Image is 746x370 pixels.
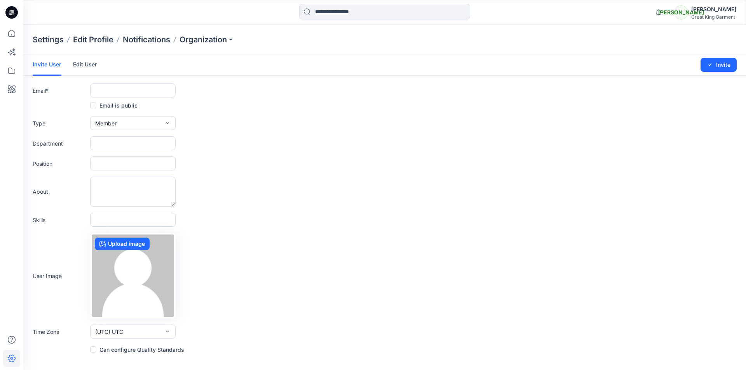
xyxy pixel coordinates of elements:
label: About [33,188,87,196]
span: Member [95,119,117,127]
a: Notifications [123,34,170,45]
label: Can configure Quality Standards [90,345,184,354]
div: [PERSON_NAME] [674,5,688,19]
label: Upload image [95,238,150,250]
a: Edit User [73,54,97,75]
label: User Image [33,272,87,280]
div: Great King Garment [691,14,736,20]
button: Member [90,116,176,130]
label: Time Zone [33,328,87,336]
label: Type [33,119,87,127]
label: Department [33,139,87,148]
span: (UTC) UTC [95,328,123,336]
label: Position [33,160,87,168]
div: [PERSON_NAME] [691,5,736,14]
button: (UTC) UTC [90,325,176,339]
label: Email [33,87,87,95]
button: Invite [701,58,737,72]
label: Email is public [90,101,138,110]
label: Skills [33,216,87,224]
a: Invite User [33,54,61,76]
img: no-profile.png [92,235,174,317]
p: Settings [33,34,64,45]
a: Edit Profile [73,34,113,45]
